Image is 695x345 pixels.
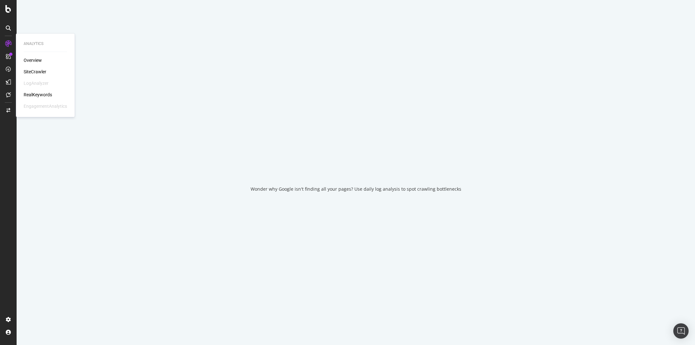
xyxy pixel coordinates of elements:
[251,186,461,192] div: Wonder why Google isn't finding all your pages? Use daily log analysis to spot crawling bottlenecks
[24,103,67,109] div: EngagementAnalytics
[24,92,52,98] a: RealKeywords
[24,69,46,75] a: SiteCrawler
[673,323,689,339] div: Open Intercom Messenger
[24,41,67,47] div: Analytics
[24,57,42,63] a: Overview
[24,80,49,86] div: LogAnalyzer
[333,153,379,176] div: animation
